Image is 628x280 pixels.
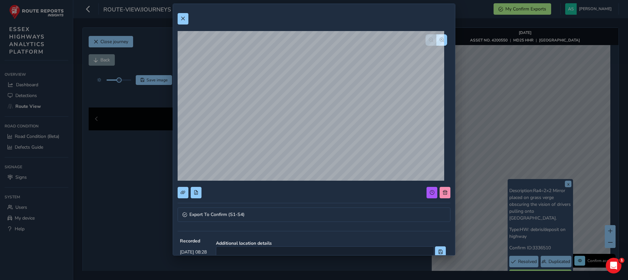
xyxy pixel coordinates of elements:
[606,258,621,273] iframe: Intercom live chat
[180,249,207,255] span: [DATE] 08:28
[216,240,446,246] strong: Additional location details
[178,207,450,222] a: Expand
[180,238,207,244] strong: Recorded
[619,258,624,263] span: 1
[189,212,245,217] span: Export To Confirm (S1-S4)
